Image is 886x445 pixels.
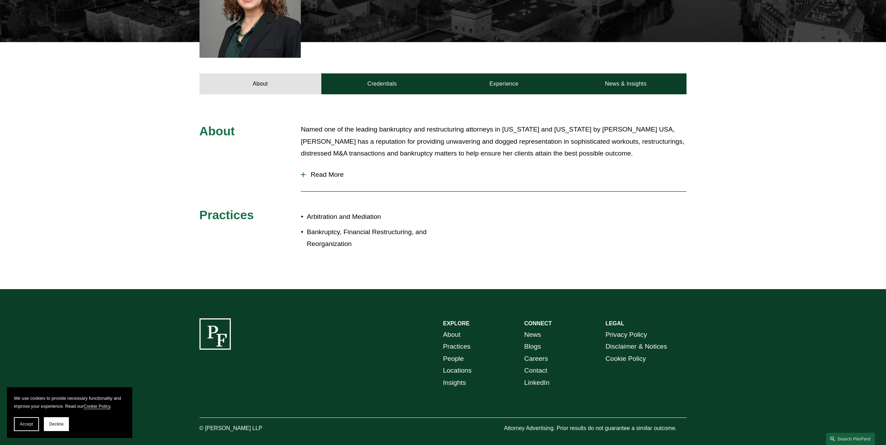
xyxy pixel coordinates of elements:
[321,73,443,94] a: Credentials
[199,124,235,138] span: About
[524,341,541,353] a: Blogs
[524,329,541,341] a: News
[565,73,687,94] a: News & Insights
[524,320,552,326] strong: CONNECT
[199,208,254,222] span: Practices
[443,73,565,94] a: Experience
[301,166,687,184] button: Read More
[826,433,875,445] a: Search this site
[306,171,687,178] span: Read More
[20,422,33,427] span: Accept
[14,394,125,410] p: We use cookies to provide necessary functionality and improve your experience. Read our .
[199,423,301,434] p: © [PERSON_NAME] LLP
[199,73,321,94] a: About
[504,423,687,434] p: Attorney Advertising. Prior results do not guarantee a similar outcome.
[443,377,466,389] a: Insights
[14,417,39,431] button: Accept
[44,417,69,431] button: Decline
[524,377,550,389] a: LinkedIn
[443,320,470,326] strong: EXPLORE
[49,422,64,427] span: Decline
[605,341,667,353] a: Disclaimer & Notices
[443,329,461,341] a: About
[307,211,443,223] p: Arbitration and Mediation
[605,320,624,326] strong: LEGAL
[84,404,110,409] a: Cookie Policy
[7,387,132,438] section: Cookie banner
[524,365,547,377] a: Contact
[605,329,647,341] a: Privacy Policy
[443,365,472,377] a: Locations
[443,353,464,365] a: People
[605,353,646,365] a: Cookie Policy
[301,124,687,160] p: Named one of the leading bankruptcy and restructuring attorneys in [US_STATE] and [US_STATE] by [...
[443,341,471,353] a: Practices
[307,226,443,250] p: Bankruptcy, Financial Restructuring, and Reorganization
[524,353,548,365] a: Careers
